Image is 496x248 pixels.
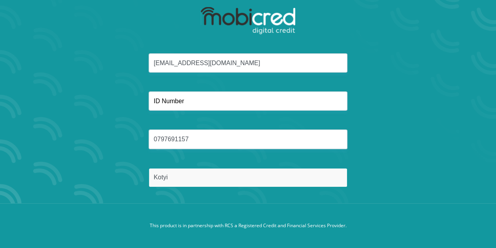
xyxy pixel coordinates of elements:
[149,53,347,73] input: Email
[201,7,295,35] img: mobicred logo
[149,168,347,187] input: Surname
[31,222,466,229] p: This product is in partnership with RCS a Registered Credit and Financial Services Provider.
[149,129,347,149] input: Cellphone Number
[149,91,347,111] input: ID Number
